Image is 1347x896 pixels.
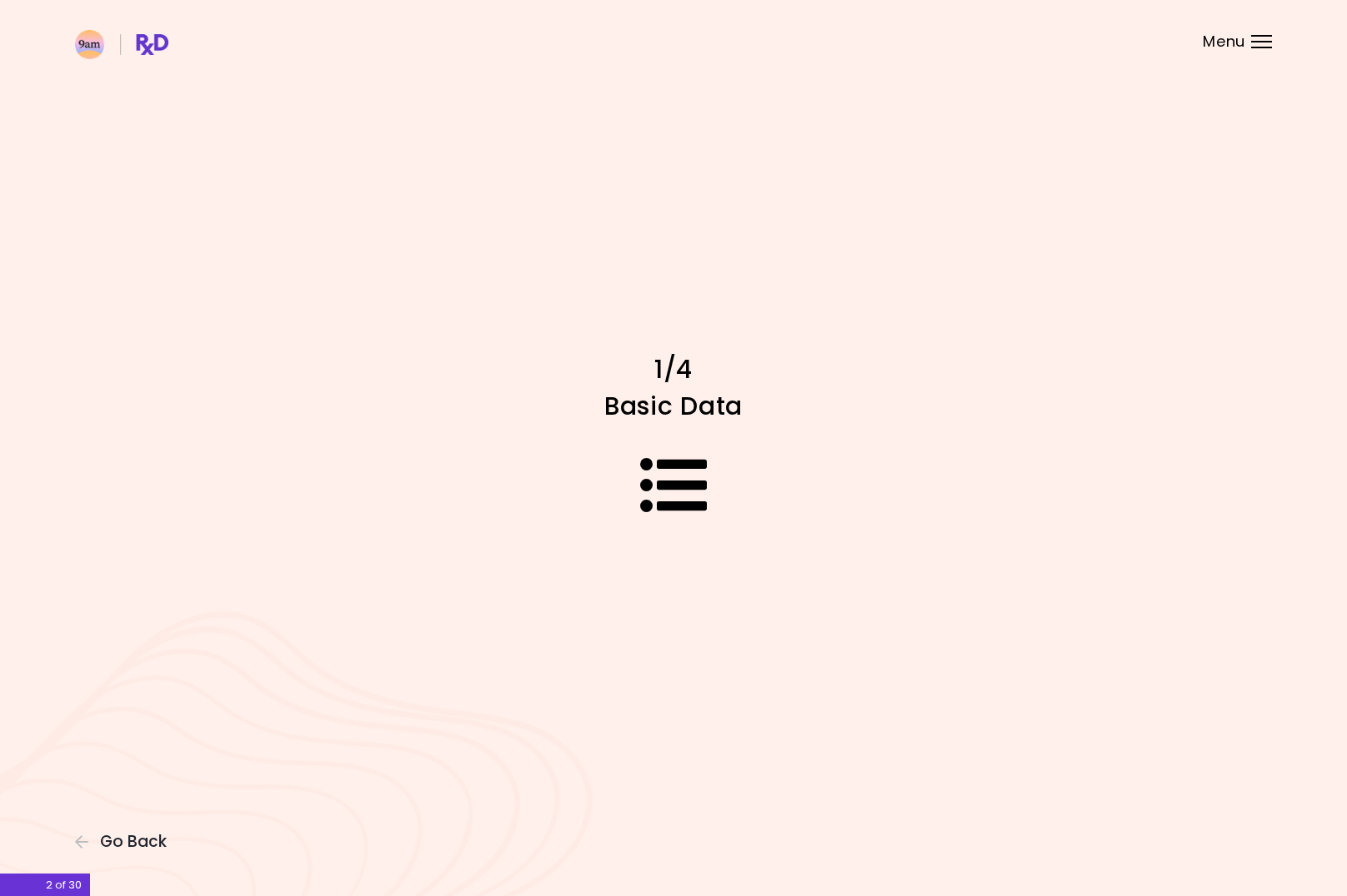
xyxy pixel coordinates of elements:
img: RxDiet [75,30,168,59]
span: Menu [1203,34,1245,49]
h1: Basic Data [382,390,965,422]
button: Go Back [75,833,175,851]
h1: 1/4 [382,353,965,386]
span: Go Back [100,833,167,851]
